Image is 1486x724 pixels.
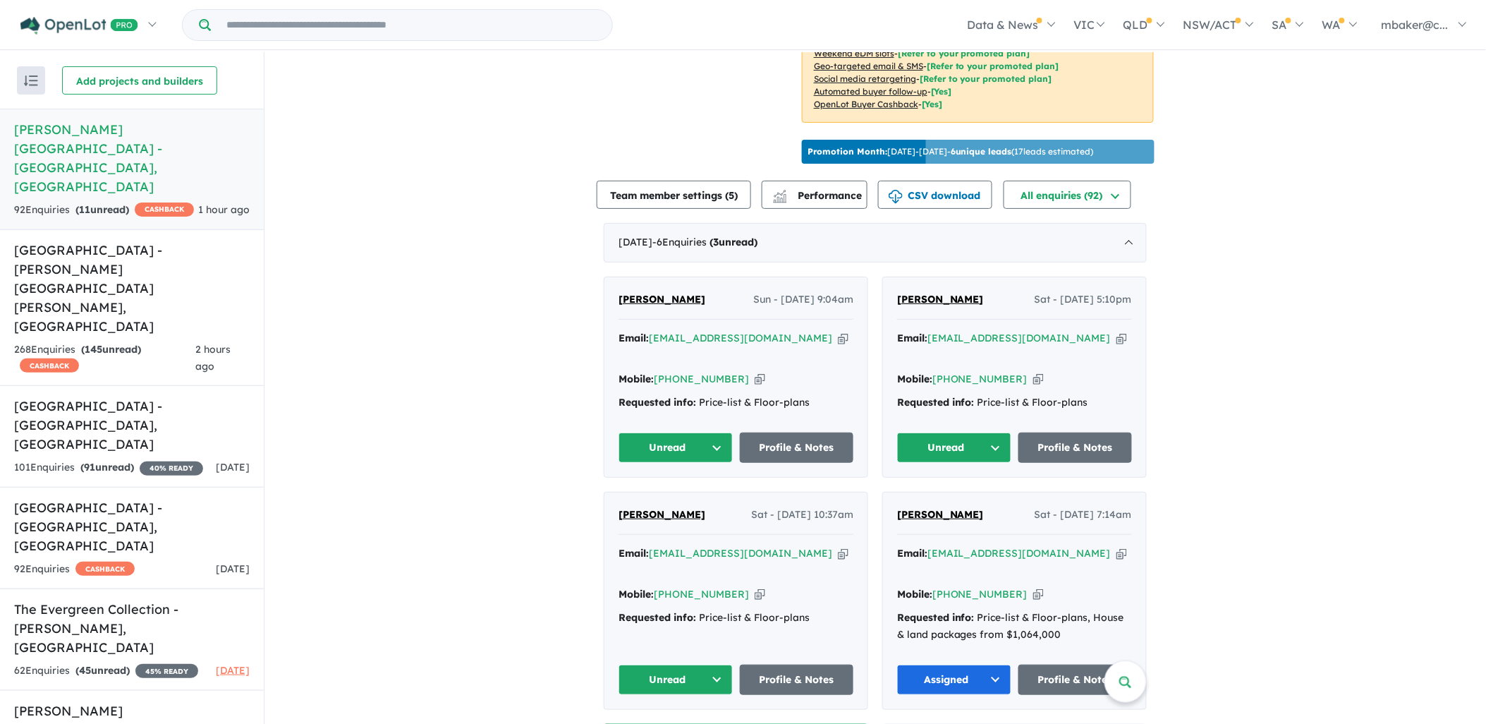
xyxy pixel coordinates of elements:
[14,459,203,476] div: 101 Enquir ies
[897,373,932,385] strong: Mobile:
[619,665,733,695] button: Unread
[773,194,787,203] img: bar-chart.svg
[897,611,975,624] strong: Requested info:
[20,17,138,35] img: Openlot PRO Logo White
[932,588,1028,601] a: [PHONE_NUMBER]
[216,562,250,575] span: [DATE]
[897,394,1132,411] div: Price-list & Floor-plans
[214,10,609,40] input: Try estate name, suburb, builder or developer
[619,508,705,521] span: [PERSON_NAME]
[814,86,927,97] u: Automated buyer follow-up
[897,508,984,521] span: [PERSON_NAME]
[619,396,696,409] strong: Requested info:
[654,373,749,385] a: [PHONE_NUMBER]
[135,203,194,217] span: CASHBACK
[1033,587,1044,602] button: Copy
[649,332,832,344] a: [EMAIL_ADDRESS][DOMAIN_NAME]
[889,190,903,204] img: download icon
[597,181,751,209] button: Team member settings (5)
[814,99,918,109] u: OpenLot Buyer Cashback
[604,223,1147,263] div: [DATE]
[755,587,765,602] button: Copy
[927,332,1111,344] a: [EMAIL_ADDRESS][DOMAIN_NAME]
[897,433,1011,463] button: Unread
[922,99,942,109] span: [Yes]
[75,664,130,677] strong: ( unread)
[920,73,1052,84] span: [Refer to your promoted plan]
[14,241,250,336] h5: [GEOGRAPHIC_DATA] - [PERSON_NAME][GEOGRAPHIC_DATA][PERSON_NAME] , [GEOGRAPHIC_DATA]
[713,236,719,248] span: 3
[898,48,1030,59] span: [Refer to your promoted plan]
[198,203,250,216] span: 1 hour ago
[619,507,705,524] a: [PERSON_NAME]
[814,61,923,71] u: Geo-targeted email & SMS
[79,664,91,677] span: 45
[927,547,1111,560] a: [EMAIL_ADDRESS][DOMAIN_NAME]
[75,562,135,576] span: CASHBACK
[1035,291,1132,308] span: Sat - [DATE] 5:10pm
[897,293,984,306] span: [PERSON_NAME]
[753,291,853,308] span: Sun - [DATE] 9:04am
[740,433,854,463] a: Profile & Notes
[619,610,853,627] div: Price-list & Floor-plans
[878,181,992,209] button: CSV download
[1018,433,1133,463] a: Profile & Notes
[751,507,853,524] span: Sat - [DATE] 10:37am
[216,461,250,473] span: [DATE]
[216,664,250,677] span: [DATE]
[140,461,203,476] span: 40 % READY
[619,433,733,463] button: Unread
[84,461,95,473] span: 91
[62,66,217,95] button: Add projects and builders
[619,291,705,308] a: [PERSON_NAME]
[755,372,765,387] button: Copy
[1116,546,1127,561] button: Copy
[14,663,198,680] div: 62 Enquir ies
[14,120,250,196] h5: [PERSON_NAME][GEOGRAPHIC_DATA] - [GEOGRAPHIC_DATA] , [GEOGRAPHIC_DATA]
[774,190,786,198] img: line-chart.svg
[897,507,984,524] a: [PERSON_NAME]
[24,76,38,86] img: sort.svg
[838,546,848,561] button: Copy
[927,61,1059,71] span: [Refer to your promoted plan]
[14,397,250,454] h5: [GEOGRAPHIC_DATA] - [GEOGRAPHIC_DATA] , [GEOGRAPHIC_DATA]
[619,588,654,601] strong: Mobile:
[619,293,705,306] span: [PERSON_NAME]
[649,547,832,560] a: [EMAIL_ADDRESS][DOMAIN_NAME]
[814,48,894,59] u: Weekend eDM slots
[619,332,649,344] strong: Email:
[897,547,927,560] strong: Email:
[14,498,250,555] h5: [GEOGRAPHIC_DATA] - [GEOGRAPHIC_DATA] , [GEOGRAPHIC_DATA]
[14,561,135,578] div: 92 Enquir ies
[897,665,1011,695] button: Assigned
[931,86,951,97] span: [Yes]
[1033,372,1044,387] button: Copy
[195,343,231,373] span: 2 hours ago
[85,343,102,356] span: 145
[1035,507,1132,524] span: Sat - [DATE] 7:14am
[814,73,916,84] u: Social media retargeting
[1382,18,1449,32] span: mbaker@c...
[14,600,250,657] h5: The Evergreen Collection - [PERSON_NAME] , [GEOGRAPHIC_DATA]
[135,664,198,678] span: 45 % READY
[79,203,90,216] span: 11
[838,331,848,346] button: Copy
[808,146,887,157] b: Promotion Month:
[652,236,757,248] span: - 6 Enquir ies
[808,145,1094,158] p: [DATE] - [DATE] - ( 17 leads estimated)
[897,291,984,308] a: [PERSON_NAME]
[1004,181,1131,209] button: All enquiries (92)
[20,358,79,373] span: CASHBACK
[897,332,927,344] strong: Email:
[619,373,654,385] strong: Mobile:
[897,588,932,601] strong: Mobile:
[81,343,141,356] strong: ( unread)
[14,202,194,219] div: 92 Enquir ies
[951,146,1012,157] b: 6 unique leads
[654,588,749,601] a: [PHONE_NUMBER]
[619,547,649,560] strong: Email:
[619,394,853,411] div: Price-list & Floor-plans
[1018,665,1133,695] a: Profile & Notes
[762,181,867,209] button: Performance
[897,396,975,409] strong: Requested info:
